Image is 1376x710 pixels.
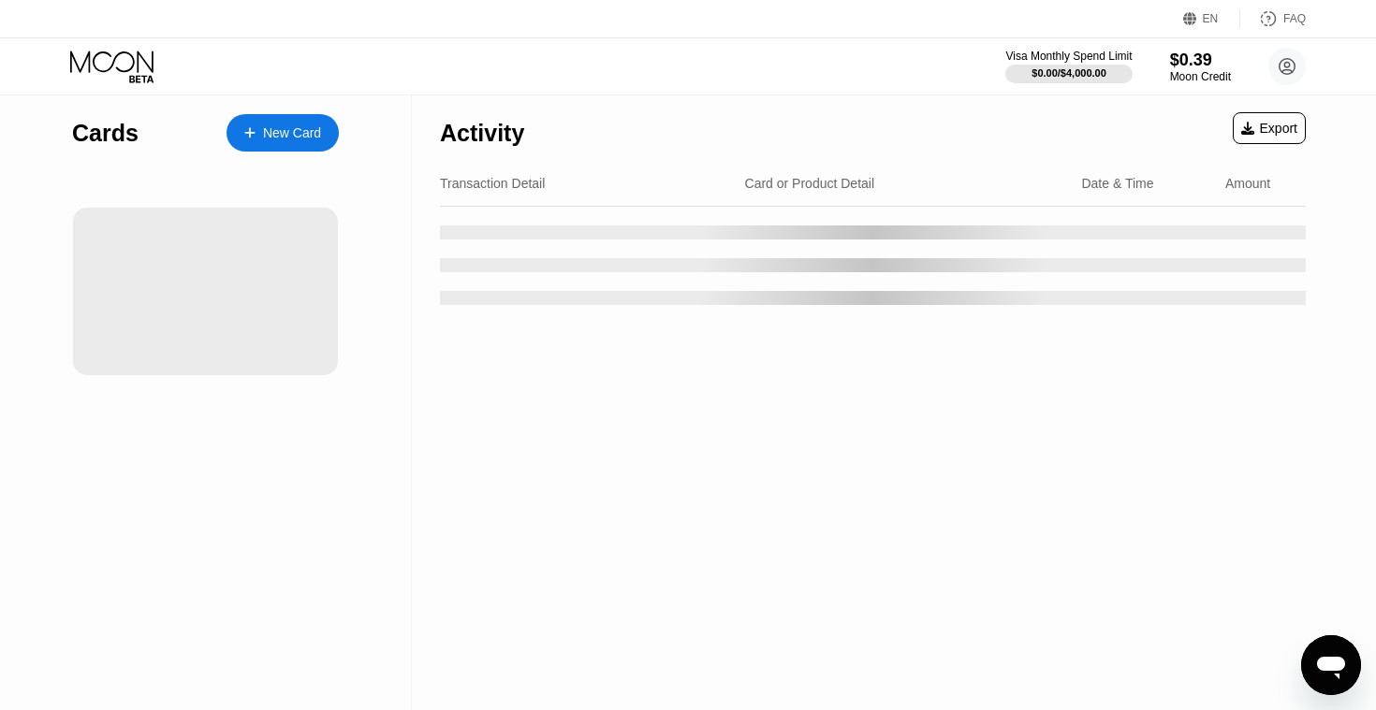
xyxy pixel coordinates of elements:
[1183,9,1240,28] div: EN
[263,125,321,141] div: New Card
[227,114,339,152] div: New Card
[1301,635,1361,695] iframe: Knap til at åbne messaging-vindue
[1240,9,1306,28] div: FAQ
[440,120,524,147] div: Activity
[1081,176,1153,191] div: Date & Time
[1170,51,1231,70] div: $0.39
[1170,70,1231,83] div: Moon Credit
[1005,50,1132,63] div: Visa Monthly Spend Limit
[72,120,139,147] div: Cards
[1233,112,1306,144] div: Export
[1170,51,1231,83] div: $0.39Moon Credit
[1241,121,1297,136] div: Export
[1032,67,1106,79] div: $0.00 / $4,000.00
[1005,50,1132,83] div: Visa Monthly Spend Limit$0.00/$4,000.00
[1225,176,1270,191] div: Amount
[440,176,545,191] div: Transaction Detail
[745,176,875,191] div: Card or Product Detail
[1203,12,1219,25] div: EN
[1283,12,1306,25] div: FAQ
